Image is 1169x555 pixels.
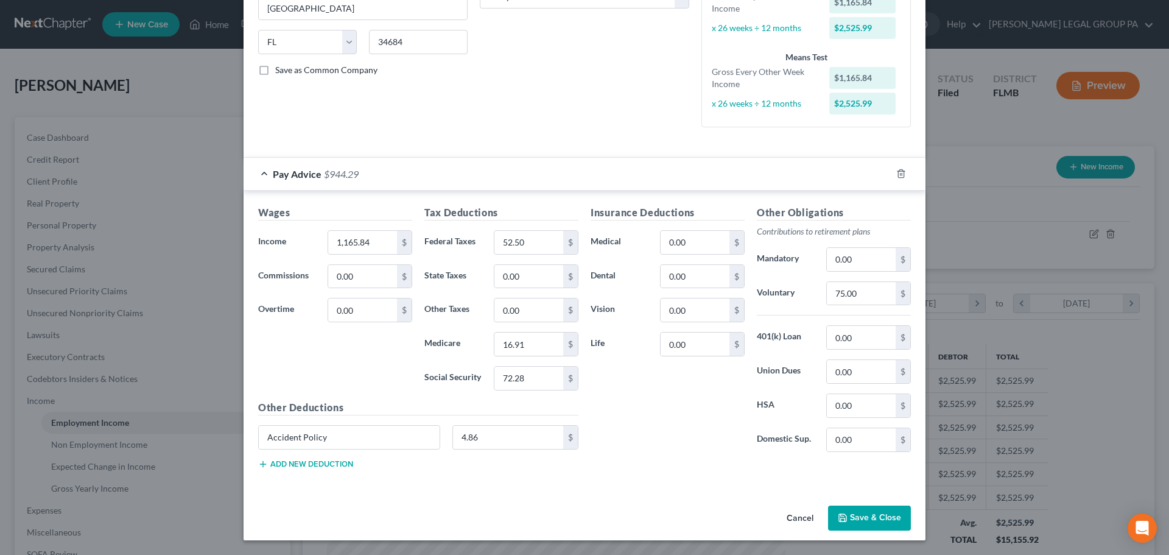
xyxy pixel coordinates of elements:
h5: Insurance Deductions [591,205,745,221]
div: $ [563,231,578,254]
button: Add new deduction [258,459,353,469]
span: Save as Common Company [275,65,377,75]
div: $ [729,333,744,356]
div: $ [563,299,578,322]
input: 0.00 [328,265,397,288]
div: $2,525.99 [829,17,896,39]
input: 0.00 [494,333,563,356]
label: 401(k) Loan [751,325,820,350]
div: $ [563,265,578,288]
input: 0.00 [661,333,729,356]
div: $2,525.99 [829,93,896,115]
div: Gross Every Other Week Income [706,66,823,90]
div: $ [896,282,910,305]
label: Federal Taxes [418,230,488,255]
input: Specify... [259,426,440,449]
label: HSA [751,394,820,418]
div: $ [729,231,744,254]
div: $ [896,428,910,451]
div: Open Intercom Messenger [1128,514,1157,543]
div: $ [563,367,578,390]
h5: Tax Deductions [424,205,578,221]
div: $ [896,248,910,271]
h5: Wages [258,205,412,221]
input: 0.00 [827,360,896,383]
label: State Taxes [418,264,488,289]
input: 0.00 [328,231,397,254]
input: 0.00 [827,394,896,417]
label: Other Taxes [418,298,488,322]
label: Medical [584,230,654,255]
label: Medicare [418,332,488,356]
div: $ [729,265,744,288]
span: Income [258,236,286,246]
div: $ [397,299,412,322]
span: $944.29 [324,168,359,180]
div: $ [729,299,744,322]
div: $ [397,231,412,254]
label: Social Security [418,366,488,391]
div: Means Test [712,51,900,63]
input: Enter zip... [369,30,468,54]
input: 0.00 [453,426,564,449]
label: Vision [584,298,654,322]
h5: Other Obligations [757,205,911,221]
div: $ [896,394,910,417]
input: 0.00 [494,231,563,254]
input: 0.00 [827,282,896,305]
input: 0.00 [661,299,729,322]
label: Overtime [252,298,321,322]
div: $ [563,333,578,356]
label: Domestic Sup. [751,428,820,452]
p: Contributions to retirement plans [757,225,911,238]
input: 0.00 [328,299,397,322]
div: x 26 weeks ÷ 12 months [706,97,823,110]
input: 0.00 [494,265,563,288]
input: 0.00 [494,299,563,322]
input: 0.00 [827,428,896,451]
input: 0.00 [827,326,896,349]
div: $1,165.84 [829,67,896,89]
label: Life [584,332,654,356]
input: 0.00 [827,248,896,271]
button: Cancel [777,507,823,531]
div: $ [896,326,910,349]
label: Commissions [252,264,321,289]
label: Voluntary [751,281,820,306]
span: Pay Advice [273,168,321,180]
input: 0.00 [661,265,729,288]
div: $ [563,426,578,449]
div: $ [397,265,412,288]
label: Union Dues [751,359,820,384]
button: Save & Close [828,506,911,531]
label: Dental [584,264,654,289]
input: 0.00 [494,367,563,390]
h5: Other Deductions [258,400,578,415]
div: x 26 weeks ÷ 12 months [706,22,823,34]
input: 0.00 [661,231,729,254]
label: Mandatory [751,247,820,272]
div: $ [896,360,910,383]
